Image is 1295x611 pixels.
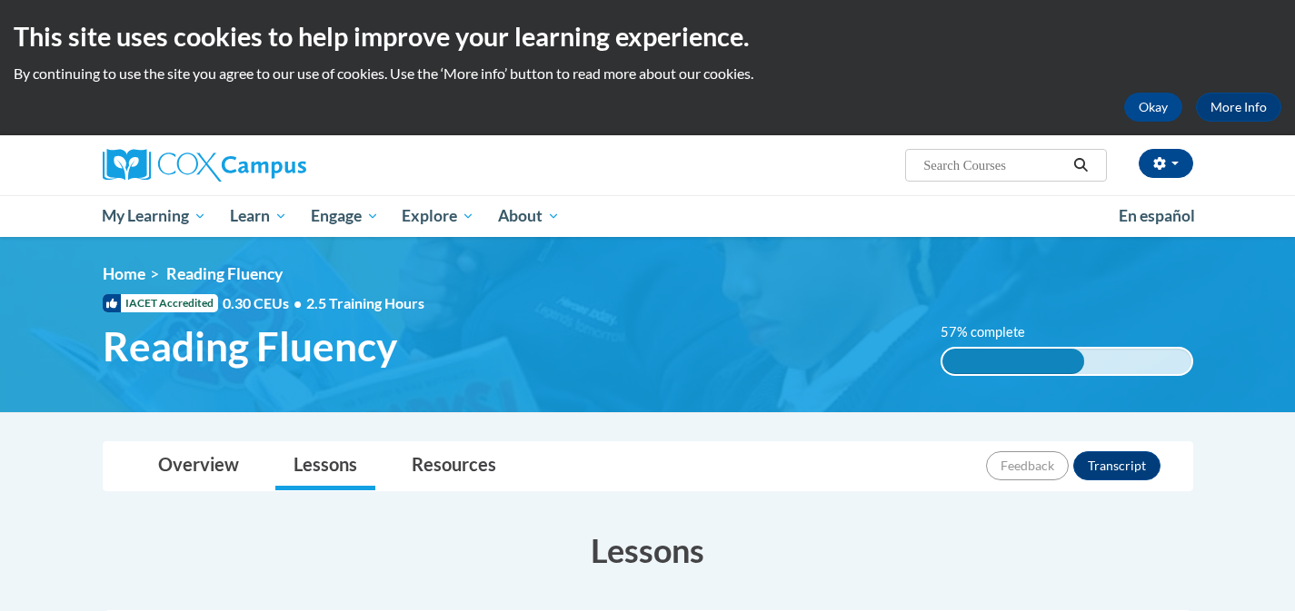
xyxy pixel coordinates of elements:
a: About [486,195,572,237]
div: 57% complete [942,349,1084,374]
a: Overview [140,442,257,490]
a: Explore [390,195,486,237]
span: Reading Fluency [103,322,397,370]
a: More Info [1196,93,1281,122]
span: • [294,294,302,311]
span: Engage [311,205,379,227]
span: Explore [402,205,474,227]
h2: This site uses cookies to help improve your learning experience. [14,18,1281,54]
img: Cox Campus [103,149,306,182]
span: 0.30 CEUs [223,293,306,313]
div: Main menu [75,195,1220,237]
button: Feedback [986,451,1069,480]
span: Learn [230,205,287,227]
span: My Learning [102,205,206,227]
input: Search Courses [921,154,1067,176]
span: En español [1119,206,1195,225]
a: En español [1107,197,1207,235]
button: Transcript [1073,451,1161,480]
label: 57% complete [941,322,1045,342]
a: My Learning [91,195,219,237]
p: By continuing to use the site you agree to our use of cookies. Use the ‘More info’ button to read... [14,64,1281,84]
span: 2.5 Training Hours [306,294,424,311]
button: Account Settings [1139,149,1193,178]
a: Home [103,264,145,283]
a: Engage [299,195,391,237]
button: Search [1067,154,1094,176]
span: Reading Fluency [166,264,283,283]
a: Lessons [275,442,375,490]
h3: Lessons [103,527,1193,573]
button: Okay [1124,93,1182,122]
span: IACET Accredited [103,294,218,312]
a: Cox Campus [103,149,448,182]
span: About [498,205,560,227]
a: Learn [218,195,299,237]
a: Resources [393,442,514,490]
